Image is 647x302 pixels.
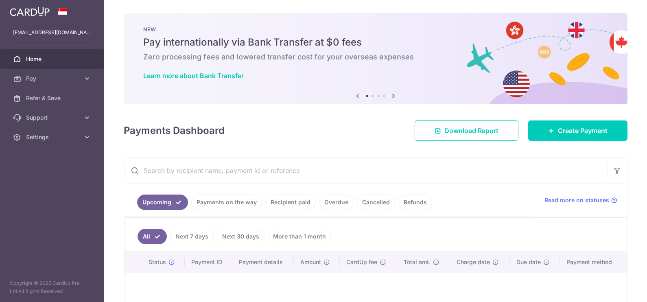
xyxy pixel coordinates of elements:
[404,258,431,266] span: Total amt.
[26,94,80,102] span: Refer & Save
[398,195,432,210] a: Refunds
[346,258,377,266] span: CardUp fee
[137,195,188,210] a: Upcoming
[444,126,498,136] span: Download Report
[124,158,608,184] input: Search by recipient name, payment id or reference
[265,195,316,210] a: Recipient paid
[170,229,214,244] a: Next 7 days
[544,196,609,204] span: Read more on statuses
[26,114,80,122] span: Support
[357,195,395,210] a: Cancelled
[143,36,608,49] h5: Pay internationally via Bank Transfer at $0 fees
[217,229,264,244] a: Next 30 days
[138,229,167,244] a: All
[516,258,541,266] span: Due date
[319,195,354,210] a: Overdue
[185,252,232,273] th: Payment ID
[10,7,50,16] img: CardUp
[143,26,608,33] p: NEW
[415,120,518,141] a: Download Report
[143,72,244,80] a: Learn more about Bank Transfer
[124,13,627,104] img: Bank transfer banner
[13,28,91,37] p: [EMAIL_ADDRESS][DOMAIN_NAME]
[457,258,490,266] span: Charge date
[558,126,608,136] span: Create Payment
[595,278,639,298] iframe: Opens a widget where you can find more information
[300,258,321,266] span: Amount
[143,52,608,62] h6: Zero processing fees and lowered transfer cost for your overseas expenses
[26,55,80,63] span: Home
[528,120,627,141] a: Create Payment
[149,258,166,266] span: Status
[544,196,617,204] a: Read more on statuses
[268,229,331,244] a: More than 1 month
[26,133,80,141] span: Settings
[26,74,80,83] span: Pay
[560,252,627,273] th: Payment method
[124,123,225,138] h4: Payments Dashboard
[191,195,262,210] a: Payments on the way
[232,252,294,273] th: Payment details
